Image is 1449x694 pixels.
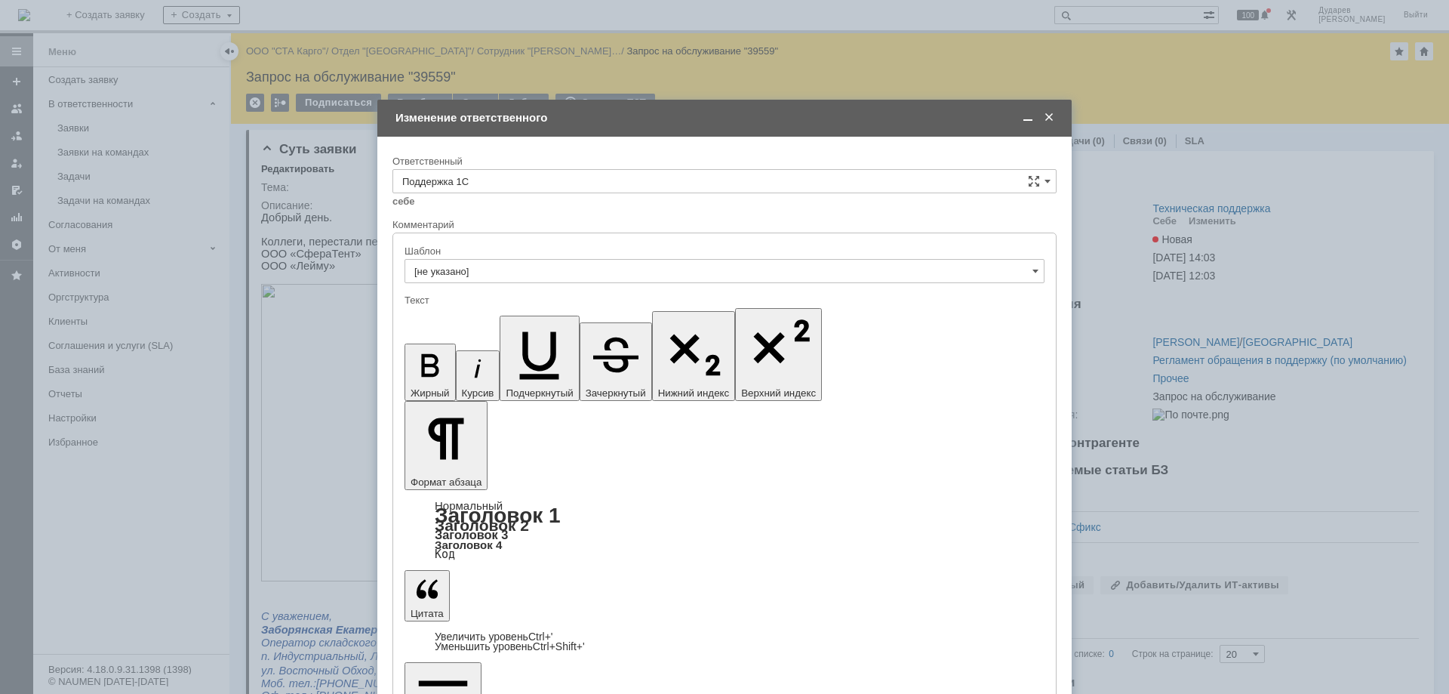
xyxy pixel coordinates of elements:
span: Формат абзаца [411,477,481,488]
span: Сложная форма [1028,175,1040,187]
button: Зачеркнутый [580,322,652,401]
a: Заголовок 2 [435,517,529,534]
span: Нижний индекс [658,387,730,399]
a: себе [392,196,415,208]
div: Комментарий [392,218,1057,233]
a: Заголовок 3 [435,528,508,541]
span: Жирный [411,387,450,399]
span: Подчеркнутый [506,387,573,399]
button: Нижний индекс [652,311,736,401]
span: Курсив [462,387,494,399]
a: Decrease [435,640,585,652]
span: Зачеркнутый [586,387,646,399]
button: Формат абзаца [405,401,488,490]
button: Цитата [405,570,450,622]
div: Шаблон [405,246,1041,256]
div: Формат абзаца [405,501,1044,560]
span: Ctrl+' [528,631,553,643]
button: Курсив [456,350,500,401]
a: Код [435,547,455,561]
span: Цитата [411,608,444,619]
div: Ответственный [392,156,1054,166]
div: Изменение ответственного [395,111,1057,125]
span: Верхний индекс [741,387,816,399]
button: Верхний индекс [735,308,822,401]
a: Нормальный [435,499,503,512]
span: Закрыть [1041,111,1057,125]
a: Increase [435,631,553,643]
button: Жирный [405,344,456,401]
span: Свернуть (Ctrl + M) [1020,111,1035,125]
button: Подчеркнутый [500,316,579,401]
a: Заголовок 4 [435,538,502,551]
span: Ctrl+Shift+' [533,640,585,652]
div: Текст [405,295,1041,305]
a: Заголовок 1 [435,504,561,527]
div: Цитата [405,632,1044,652]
